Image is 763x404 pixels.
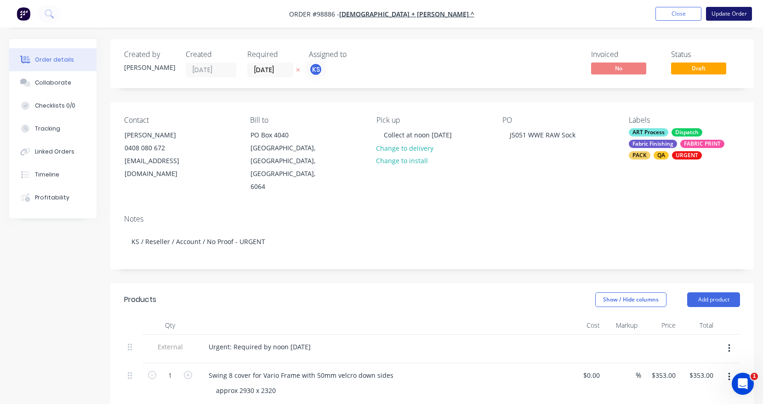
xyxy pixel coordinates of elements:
[376,128,459,142] div: Collect at noon [DATE]
[671,50,740,59] div: Status
[9,71,97,94] button: Collaborate
[247,50,298,59] div: Required
[629,128,668,137] div: ART Process
[9,163,97,186] button: Timeline
[751,373,758,380] span: 1
[9,48,97,71] button: Order details
[309,50,401,59] div: Assigned to
[371,154,433,167] button: Change to install
[502,128,583,142] div: J5051 WWE RAW Sock
[35,148,74,156] div: Linked Orders
[655,7,701,21] button: Close
[251,129,327,142] div: PO Box 4040
[289,10,339,18] span: Order #98886 -
[654,151,669,159] div: QA
[672,151,702,159] div: URGENT
[371,142,438,154] button: Change to delivery
[671,63,726,74] span: Draft
[35,193,69,202] div: Profitability
[687,292,740,307] button: Add product
[732,373,754,395] iframe: Intercom live chat
[17,7,30,21] img: Factory
[186,50,236,59] div: Created
[125,154,201,180] div: [EMAIL_ADDRESS][DOMAIN_NAME]
[125,129,201,142] div: [PERSON_NAME]
[679,316,717,335] div: Total
[629,151,650,159] div: PACK
[680,140,724,148] div: FABRIC PRINT
[706,7,752,21] button: Update Order
[35,171,59,179] div: Timeline
[636,370,641,381] span: %
[124,50,175,59] div: Created by
[142,316,198,335] div: Qty
[629,116,740,125] div: Labels
[339,10,474,18] a: [DEMOGRAPHIC_DATA] + [PERSON_NAME] ^
[9,94,97,117] button: Checklists 0/0
[201,369,401,382] div: Swing 8 cover for Vario Frame with 50mm velcro down sides
[124,116,235,125] div: Contact
[565,316,604,335] div: Cost
[9,117,97,140] button: Tracking
[672,128,702,137] div: Dispatch
[591,50,660,59] div: Invoiced
[9,186,97,209] button: Profitability
[309,63,323,76] button: KS
[35,125,60,133] div: Tracking
[595,292,666,307] button: Show / Hide columns
[124,63,175,72] div: [PERSON_NAME]
[124,294,156,305] div: Products
[591,63,646,74] span: No
[117,128,209,181] div: [PERSON_NAME]0408 080 672[EMAIL_ADDRESS][DOMAIN_NAME]
[124,228,740,256] div: KS / Reseller / Account / No Proof - URGENT
[201,340,318,353] div: Urgent: Required by noon [DATE]
[9,140,97,163] button: Linked Orders
[124,215,740,223] div: Notes
[243,128,335,193] div: PO Box 4040[GEOGRAPHIC_DATA], [GEOGRAPHIC_DATA], [GEOGRAPHIC_DATA], 6064
[604,316,642,335] div: Markup
[209,384,283,397] div: approx 2930 x 2320
[250,116,361,125] div: Bill to
[35,102,75,110] div: Checklists 0/0
[641,316,679,335] div: Price
[35,56,74,64] div: Order details
[629,140,677,148] div: Fabric Finishing
[502,116,614,125] div: PO
[35,79,71,87] div: Collaborate
[146,342,194,352] span: External
[125,142,201,154] div: 0408 080 672
[376,116,488,125] div: Pick up
[251,142,327,193] div: [GEOGRAPHIC_DATA], [GEOGRAPHIC_DATA], [GEOGRAPHIC_DATA], 6064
